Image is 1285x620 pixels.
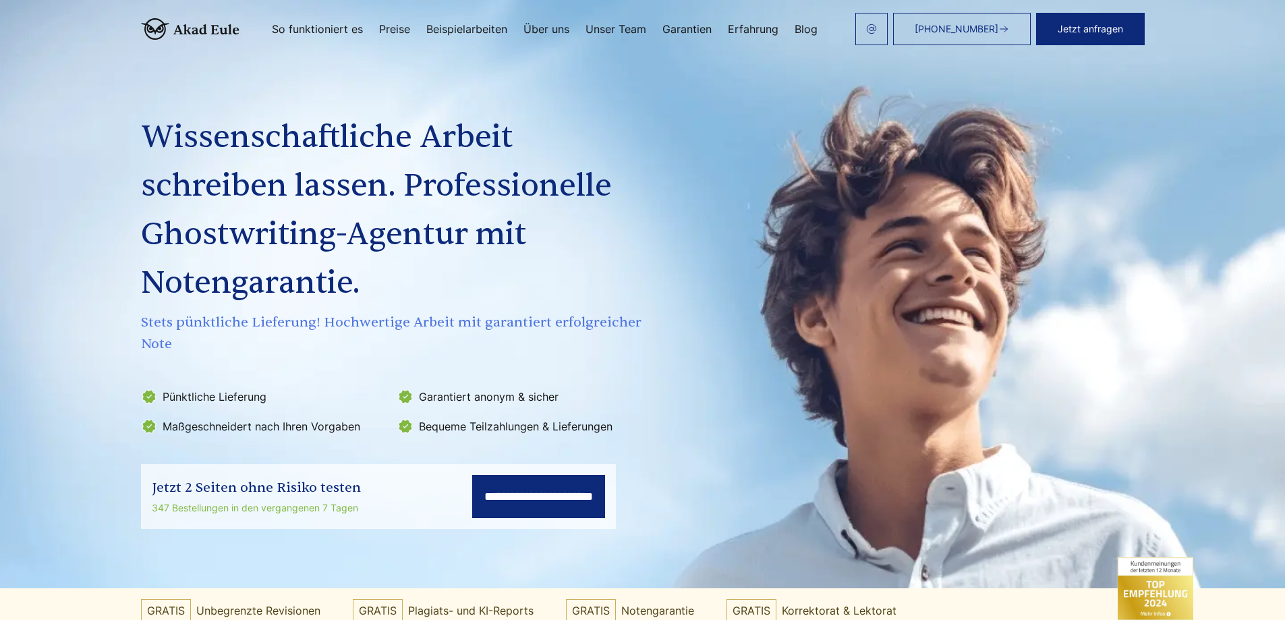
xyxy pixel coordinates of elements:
li: Pünktliche Lieferung [141,386,389,407]
div: Jetzt 2 Seiten ohne Risiko testen [152,477,361,499]
a: Blog [795,24,818,34]
button: Jetzt anfragen [1036,13,1145,45]
a: Erfahrung [728,24,778,34]
a: Preise [379,24,410,34]
img: logo [141,18,239,40]
li: Maßgeschneidert nach Ihren Vorgaben [141,416,389,437]
a: Über uns [523,24,569,34]
a: [PHONE_NUMBER] [893,13,1031,45]
a: Beispielarbeiten [426,24,507,34]
a: Unser Team [586,24,646,34]
h1: Wissenschaftliche Arbeit schreiben lassen. Professionelle Ghostwriting-Agentur mit Notengarantie. [141,113,648,308]
a: Garantien [662,24,712,34]
img: email [866,24,877,34]
li: Garantiert anonym & sicher [397,386,646,407]
span: [PHONE_NUMBER] [915,24,998,34]
div: 347 Bestellungen in den vergangenen 7 Tagen [152,500,361,516]
li: Bequeme Teilzahlungen & Lieferungen [397,416,646,437]
span: Stets pünktliche Lieferung! Hochwertige Arbeit mit garantiert erfolgreicher Note [141,312,648,355]
a: So funktioniert es [272,24,363,34]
